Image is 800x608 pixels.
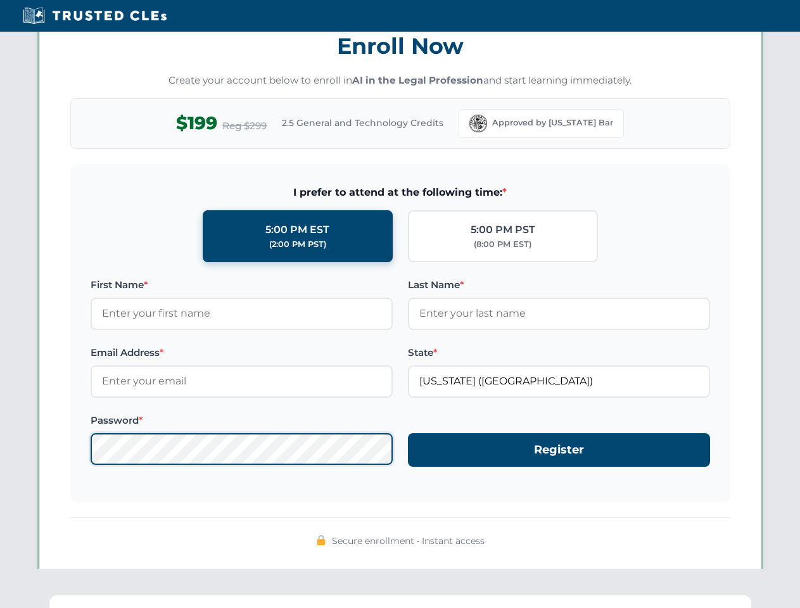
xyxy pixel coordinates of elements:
[70,26,730,66] h3: Enroll Now
[408,365,710,397] input: Florida (FL)
[474,238,531,251] div: (8:00 PM EST)
[471,222,535,238] div: 5:00 PM PST
[91,345,393,360] label: Email Address
[269,238,326,251] div: (2:00 PM PST)
[91,277,393,293] label: First Name
[408,433,710,467] button: Register
[469,115,487,132] img: Florida Bar
[408,345,710,360] label: State
[222,118,267,134] span: Reg $299
[265,222,329,238] div: 5:00 PM EST
[408,277,710,293] label: Last Name
[408,298,710,329] input: Enter your last name
[70,73,730,88] p: Create your account below to enroll in and start learning immediately.
[91,298,393,329] input: Enter your first name
[91,365,393,397] input: Enter your email
[91,413,393,428] label: Password
[332,534,485,548] span: Secure enrollment • Instant access
[352,74,483,86] strong: AI in the Legal Profession
[316,535,326,545] img: 🔒
[19,6,170,25] img: Trusted CLEs
[176,109,217,137] span: $199
[492,117,613,129] span: Approved by [US_STATE] Bar
[282,116,443,130] span: 2.5 General and Technology Credits
[91,184,710,201] span: I prefer to attend at the following time:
